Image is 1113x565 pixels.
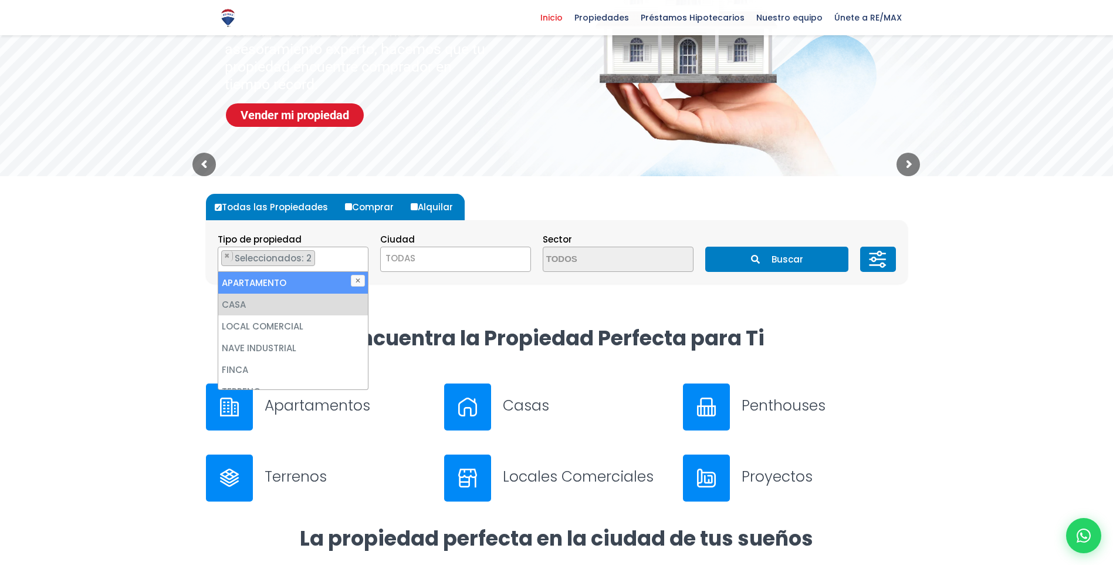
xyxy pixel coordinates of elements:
[635,9,750,26] span: Préstamos Hipotecarios
[345,203,352,210] input: Comprar
[355,250,362,262] button: Remove all items
[349,324,764,352] strong: Encuentra la Propiedad Perfecta para Ti
[742,395,908,416] h3: Penthouses
[224,251,230,261] span: ×
[206,384,431,431] a: Apartamentos
[385,252,415,264] span: TODAS
[234,252,314,264] span: Seleccionados: 2
[828,9,908,26] span: Únete a RE/MAX
[683,384,908,431] a: Penthouses
[215,204,222,211] input: Todas las Propiedades
[206,455,431,502] a: Terrenos
[218,233,302,245] span: Tipo de propiedad
[225,23,494,93] sr7-txt: Con experiencia, compromiso y asesoramiento experto, hacemos que tu propiedad encuentre comprador...
[683,455,908,502] a: Proyectos
[300,524,813,553] strong: La propiedad perfecta en la ciudad de tus sueños
[380,247,531,272] span: TODAS
[218,272,368,294] li: APARTAMENTO
[221,250,315,266] li: CASA
[218,8,238,28] img: Logo de REMAX
[218,315,368,337] li: LOCAL COMERCIAL
[569,9,635,26] span: Propiedades
[351,275,365,287] button: ✕
[226,103,364,127] a: Vender mi propiedad
[342,194,405,220] label: Comprar
[212,194,340,220] label: Todas las Propiedades
[543,233,572,245] span: Sector
[408,194,465,220] label: Alquilar
[218,381,368,402] li: TERRENO
[356,251,361,261] span: ×
[265,466,431,487] h3: Terrenos
[705,247,848,272] button: Buscar
[742,466,908,487] h3: Proyectos
[218,337,368,359] li: NAVE INDUSTRIAL
[265,395,431,416] h3: Apartamentos
[218,247,225,273] textarea: Search
[380,233,415,245] span: Ciudad
[411,203,418,210] input: Alquilar
[218,359,368,381] li: FINCA
[381,250,530,267] span: TODAS
[218,294,368,315] li: CASA
[543,247,657,273] textarea: Search
[444,384,669,431] a: Casas
[222,251,233,261] button: Remove item
[503,395,669,416] h3: Casas
[444,455,669,502] a: Locales Comerciales
[503,466,669,487] h3: Locales Comerciales
[750,9,828,26] span: Nuestro equipo
[534,9,569,26] span: Inicio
